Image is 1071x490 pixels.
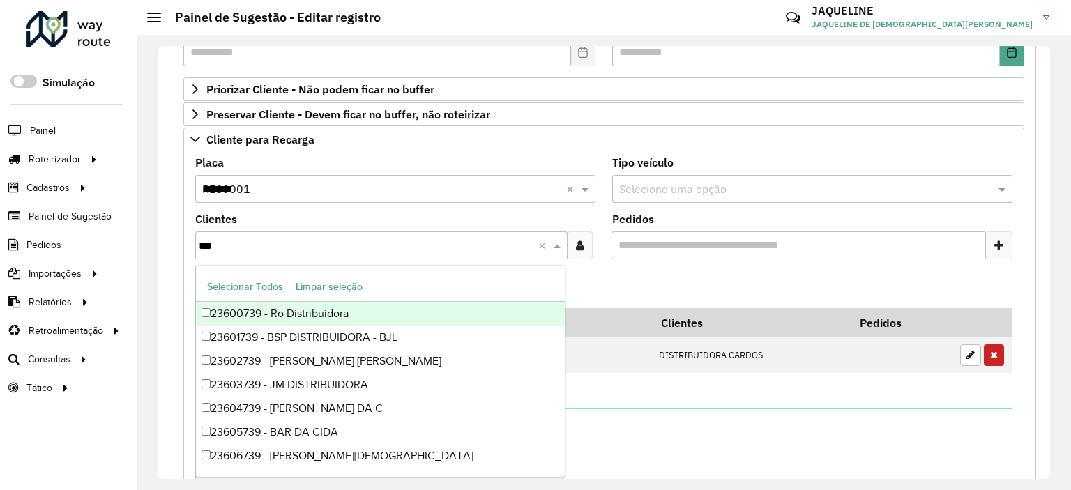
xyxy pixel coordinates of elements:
label: Clientes [195,210,237,227]
th: Clientes [651,308,851,337]
div: 23605739 - BAR DA CIDA [196,420,565,444]
span: Clear all [538,237,550,254]
label: Tipo veículo [612,154,674,171]
h3: JAQUELINE [812,4,1033,17]
h2: Painel de Sugestão - Editar registro [161,10,381,25]
div: 23600739 - Ro Distribuidora [196,302,565,326]
a: Cliente para Recarga [183,128,1024,151]
span: Roteirizador [29,152,81,167]
span: Importações [29,266,82,281]
span: Relatórios [29,295,72,309]
span: Priorizar Cliente - Não podem ficar no buffer [206,84,434,95]
th: Pedidos [851,308,953,337]
a: Preservar Cliente - Devem ficar no buffer, não roteirizar [183,102,1024,126]
div: 23604739 - [PERSON_NAME] DA C [196,397,565,420]
div: 23602739 - [PERSON_NAME] [PERSON_NAME] [196,349,565,373]
button: Limpar seleção [289,276,369,298]
span: Clear all [566,181,578,197]
span: Preservar Cliente - Devem ficar no buffer, não roteirizar [206,109,490,120]
a: Contato Rápido [778,3,808,33]
div: 23603739 - JM DISTRIBUIDORA [196,373,565,397]
label: Pedidos [612,210,654,227]
td: DISTRIBUIDORA CARDOS [651,337,851,374]
a: Priorizar Cliente - Não podem ficar no buffer [183,77,1024,101]
span: Painel [30,123,56,138]
span: Pedidos [26,238,61,252]
span: Cliente para Recarga [206,134,314,145]
button: Choose Date [1000,38,1024,66]
span: Tático [26,381,52,395]
span: JAQUELINE DE [DEMOGRAPHIC_DATA][PERSON_NAME] [812,18,1033,31]
span: Cadastros [26,181,70,195]
div: 23606739 - [PERSON_NAME][DEMOGRAPHIC_DATA] [196,444,565,468]
span: Consultas [28,352,70,367]
label: Placa [195,154,224,171]
span: Retroalimentação [29,323,103,338]
label: Simulação [43,75,95,91]
button: Selecionar Todos [201,276,289,298]
span: Painel de Sugestão [29,209,112,224]
div: 23601739 - BSP DISTRIBUIDORA - BJL [196,326,565,349]
ng-dropdown-panel: Options list [195,265,566,477]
